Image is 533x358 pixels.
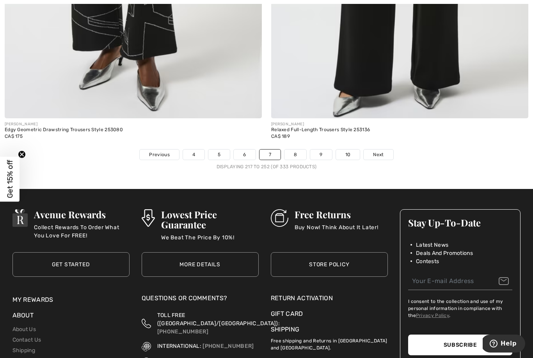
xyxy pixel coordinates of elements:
label: I consent to the collection and use of my personal information in compliance with the . [408,298,513,319]
a: 5 [208,150,230,160]
div: About [12,311,130,324]
img: International [142,342,151,351]
a: My Rewards [12,296,53,303]
div: Edgy Geometric Drawstring Trousers Style 253080 [5,127,123,133]
img: Free Returns [271,209,288,227]
h3: Stay Up-To-Date [408,217,513,228]
p: We Beat The Price By 10%! [161,233,259,249]
span: INTERNATIONAL: [157,343,201,349]
a: Shipping [12,347,35,354]
a: 6 [234,150,255,160]
span: Get 15% off [5,160,14,198]
a: 7 [259,150,281,160]
input: Your E-mail Address [408,273,513,290]
p: Collect Rewards To Order What You Love For FREE! [34,223,129,239]
div: Questions or Comments? [142,294,259,307]
a: Next [364,150,393,160]
div: [PERSON_NAME] [5,121,123,127]
a: Store Policy [271,252,388,277]
p: Buy Now! Think About It Later! [295,223,378,239]
span: TOLL FREE ([GEOGRAPHIC_DATA]/[GEOGRAPHIC_DATA]): [157,312,280,327]
a: About Us [12,326,36,333]
a: [PHONE_NUMBER] [203,343,254,349]
a: Contact Us [12,337,41,343]
button: Close teaser [18,150,26,158]
span: Previous [149,151,169,158]
a: Return Activation [271,294,388,303]
img: Lowest Price Guarantee [142,209,155,227]
h3: Lowest Price Guarantee [161,209,259,230]
h3: Avenue Rewards [34,209,129,219]
iframe: Opens a widget where you can find more information [483,335,525,354]
a: [PHONE_NUMBER] [157,328,208,335]
img: Toll Free (Canada/US) [142,311,151,336]
span: Latest News [416,241,448,249]
a: 10 [336,150,360,160]
a: 9 [310,150,332,160]
div: Relaxed Full-Length Trousers Style 253136 [271,127,370,133]
h3: Free Returns [295,209,378,219]
div: [PERSON_NAME] [271,121,370,127]
a: Get Started [12,252,130,277]
a: 4 [183,150,204,160]
span: Contests [416,257,439,265]
a: Privacy Policy [416,313,449,318]
span: CA$ 189 [271,134,290,139]
span: Next [373,151,384,158]
span: Deals And Promotions [416,249,473,257]
img: Avenue Rewards [12,209,28,227]
a: Gift Card [271,309,388,319]
a: Shipping [271,326,299,333]
span: CA$ 175 [5,134,23,139]
a: More Details [142,252,259,277]
p: Free shipping and Returns in [GEOGRAPHIC_DATA] and [GEOGRAPHIC_DATA]. [271,334,388,351]
a: Previous [140,150,179,160]
a: 8 [284,150,306,160]
button: Subscribe [408,335,513,355]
